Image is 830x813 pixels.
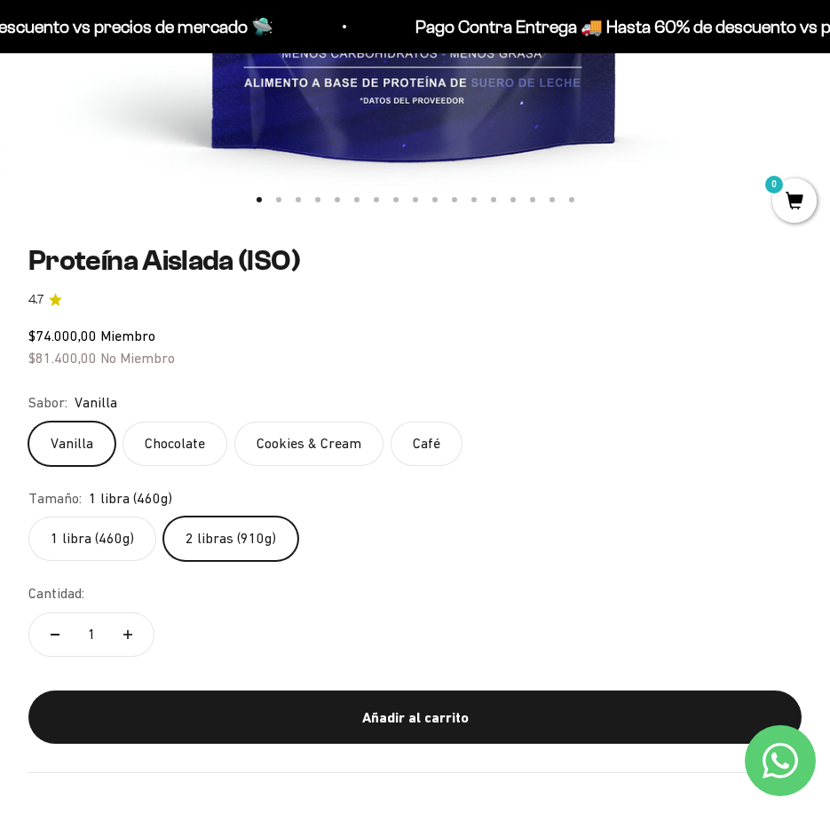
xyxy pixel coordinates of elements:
[59,267,366,296] input: Otra (por favor especifica)
[64,706,766,730] div: Añadir al carrito
[763,174,785,195] mark: 0
[291,306,366,336] span: Enviar
[28,245,802,276] h1: Proteína Aislada (ISO)
[289,306,368,336] button: Enviar
[28,691,802,744] button: Añadir al carrito
[102,613,154,656] button: Aumentar cantidad
[21,28,368,109] p: Para decidirte a comprar este suplemento, ¿qué información específica sobre su pureza, origen o c...
[28,328,97,343] span: $74.000,00
[28,350,97,366] span: $81.400,00
[21,124,368,155] div: Detalles sobre ingredientes "limpios"
[28,582,84,605] label: Cantidad:
[100,328,155,343] span: Miembro
[21,195,368,226] div: Certificaciones de calidad
[28,487,82,510] legend: Tamaño:
[28,290,43,310] span: 4.7
[28,391,67,414] legend: Sabor:
[75,391,117,414] span: Vanilla
[89,487,172,510] span: 1 libra (460g)
[29,613,81,656] button: Reducir cantidad
[21,160,368,191] div: País de origen de ingredientes
[772,193,817,212] a: 0
[28,290,802,310] a: 4.74.7 de 5.0 estrellas
[21,231,368,262] div: Comparativa con otros productos similares
[100,350,175,366] span: No Miembro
